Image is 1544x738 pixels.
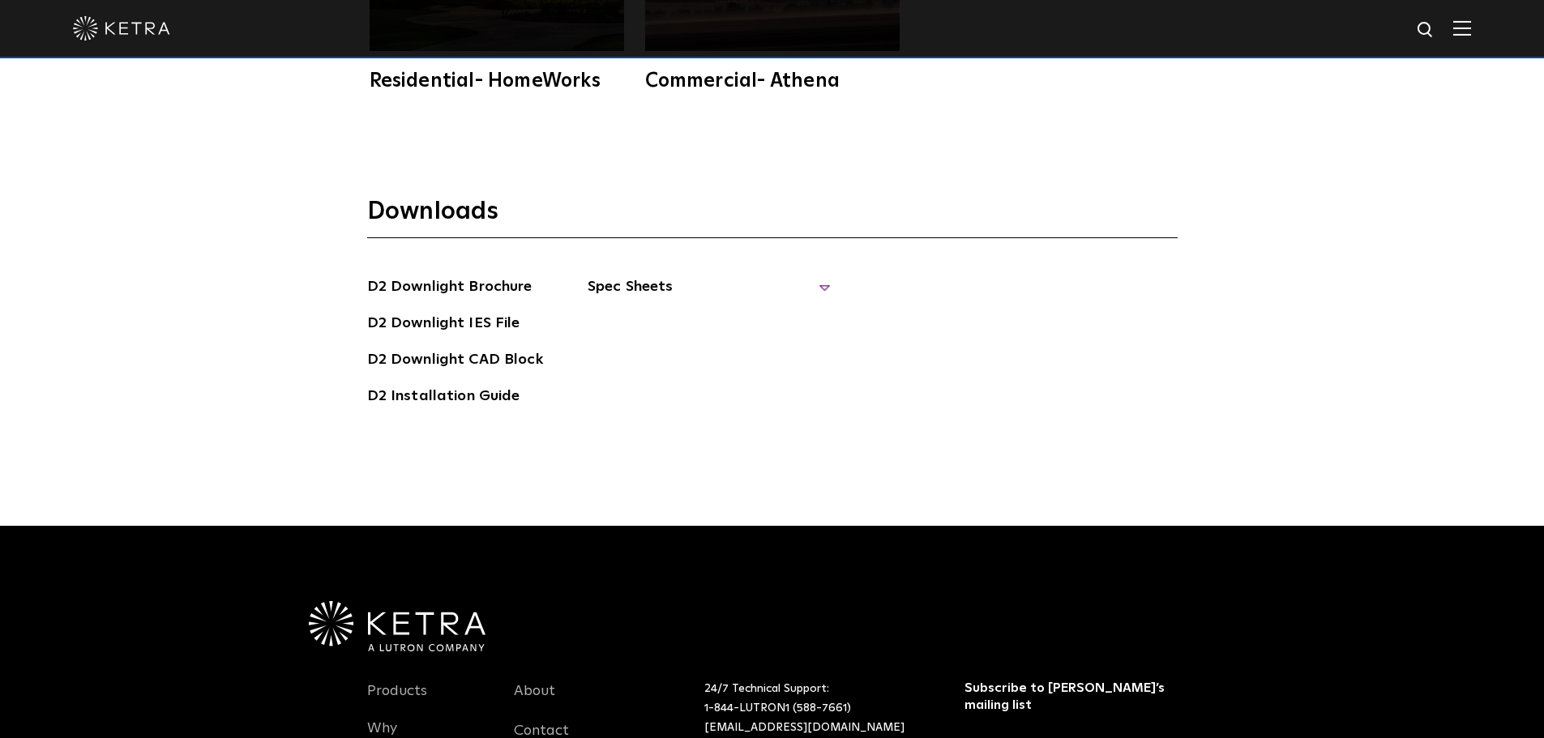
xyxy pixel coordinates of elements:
a: D2 Downlight CAD Block [367,348,543,374]
a: D2 Installation Guide [367,385,520,411]
div: Commercial- Athena [645,71,900,91]
h3: Subscribe to [PERSON_NAME]’s mailing list [964,680,1173,714]
img: ketra-logo-2019-white [73,16,170,41]
a: 1-844-LUTRON1 (588-7661) [704,702,851,714]
a: Products [367,682,427,719]
span: Spec Sheets [588,275,831,311]
a: D2 Downlight IES File [367,312,520,338]
div: Residential- HomeWorks [370,71,624,91]
img: search icon [1416,20,1436,41]
a: D2 Downlight Brochure [367,275,532,301]
a: [EMAIL_ADDRESS][DOMAIN_NAME] [704,722,905,733]
h3: Downloads [367,196,1178,238]
img: Hamburger%20Nav.svg [1453,20,1471,36]
a: About [514,682,555,719]
img: Ketra-aLutronCo_White_RGB [309,601,485,651]
p: 24/7 Technical Support: [704,680,924,737]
